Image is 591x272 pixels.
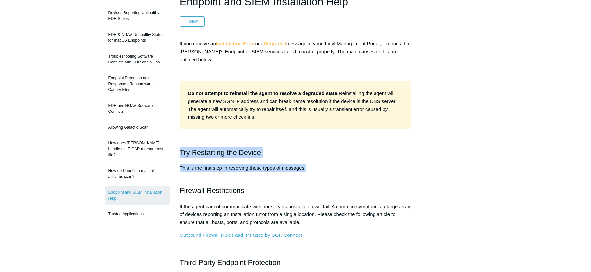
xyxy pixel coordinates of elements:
[264,41,286,46] strong: Degraded
[105,7,170,25] a: Devices Reporting Unhealthy EDR States
[105,121,170,134] a: Allowing Galactic Scan
[105,28,170,47] a: EDR & NGAV Unhealthy Status for macOS Endpoints
[180,16,205,26] button: Follow Article
[185,87,406,124] td: Reinstalling the agent will generate a new SGN IP address and can break name resolution if the de...
[216,41,255,46] strong: Installation Error
[105,186,170,205] a: Endpoint and SIEM Installation Help
[180,40,412,63] p: If you receive an or a message in your Todyl Management Portal, it means that [PERSON_NAME]'s End...
[180,203,412,226] p: If the agent cannot communicate with our servers, installation will fail. A common symptom is a l...
[180,185,412,196] h2: Firewall Restrictions
[105,164,170,183] a: How do I launch a manual antivirus scan?
[188,90,339,96] strong: Do not attempt to reinstall the agent to resolve a degraded state.
[105,137,170,161] a: How does [PERSON_NAME] handle the EICAR malware test file?
[180,232,302,238] a: Outbound Firewall Rules and IPs used by SGN Connect
[105,99,170,118] a: EDR and NGAV Software Conflicts
[180,257,412,268] h2: Third-Party Endpoint Protection
[180,164,412,180] p: This is the first step in resolving these types of messages.
[105,72,170,96] a: Endpoint Detention and Response - Ransomware Canary Files
[105,208,170,220] a: Trusted Applications
[180,147,412,158] h2: Try Restarting the Device
[105,50,170,68] a: Troubleshooting Software Conflicts with EDR and NGAV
